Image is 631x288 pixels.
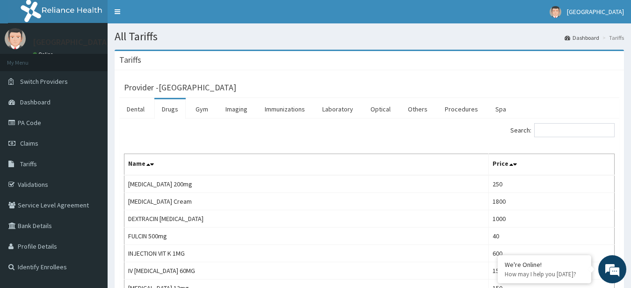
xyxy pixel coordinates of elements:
span: Switch Providers [20,77,68,86]
div: We're Online! [505,260,584,269]
h1: All Tariffs [115,30,624,43]
td: IV [MEDICAL_DATA] 60MG [124,262,489,280]
a: Immunizations [257,99,312,119]
img: User Image [550,6,561,18]
a: Others [400,99,435,119]
a: Dashboard [565,34,599,42]
h3: Provider - [GEOGRAPHIC_DATA] [124,83,236,92]
a: Procedures [437,99,486,119]
li: Tariffs [600,34,624,42]
a: Drugs [154,99,186,119]
td: 250 [488,175,615,193]
td: 1500 [488,262,615,280]
a: Online [33,51,55,58]
p: [GEOGRAPHIC_DATA] [33,38,110,46]
td: 600 [488,245,615,262]
a: Gym [188,99,216,119]
img: User Image [5,28,26,49]
a: Imaging [218,99,255,119]
td: [MEDICAL_DATA] 200mg [124,175,489,193]
span: Tariffs [20,160,37,168]
td: INJECTION VIT K 1MG [124,245,489,262]
a: Laboratory [315,99,361,119]
td: DEXTRACIN [MEDICAL_DATA] [124,210,489,228]
a: Optical [363,99,398,119]
td: FULCIN 500mg [124,228,489,245]
td: 1800 [488,193,615,210]
span: Claims [20,139,38,148]
h3: Tariffs [119,56,141,64]
a: Spa [488,99,514,119]
span: Dashboard [20,98,51,106]
label: Search: [510,123,615,137]
a: Dental [119,99,152,119]
td: 40 [488,228,615,245]
p: How may I help you today? [505,270,584,278]
td: 1000 [488,210,615,228]
input: Search: [534,123,615,137]
td: [MEDICAL_DATA] Cream [124,193,489,210]
th: Price [488,154,615,176]
span: [GEOGRAPHIC_DATA] [567,7,624,16]
th: Name [124,154,489,176]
